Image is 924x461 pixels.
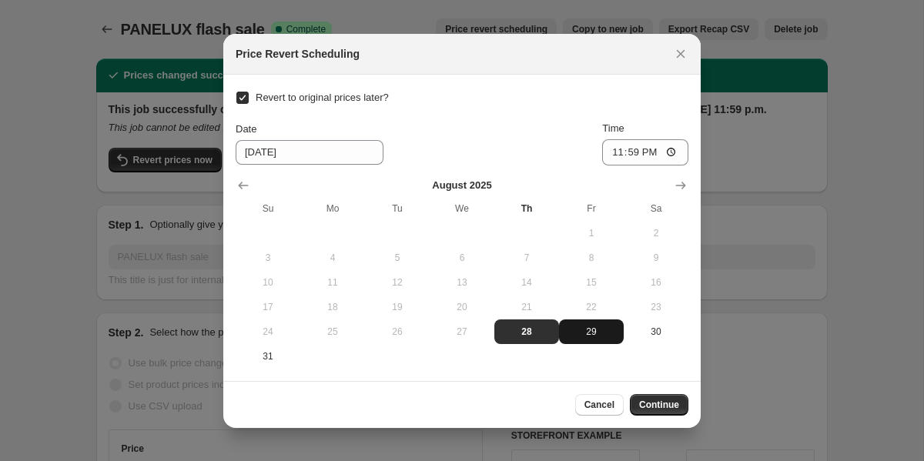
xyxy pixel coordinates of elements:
[630,252,682,264] span: 9
[236,46,360,62] h2: Price Revert Scheduling
[436,276,488,289] span: 13
[430,295,494,319] button: Wednesday August 20 2025
[436,301,488,313] span: 20
[500,276,553,289] span: 14
[371,301,423,313] span: 19
[365,246,430,270] button: Tuesday August 5 2025
[430,319,494,344] button: Wednesday August 27 2025
[630,227,682,239] span: 2
[494,319,559,344] button: Today Thursday August 28 2025
[306,276,359,289] span: 11
[639,399,679,411] span: Continue
[236,344,300,369] button: Sunday August 31 2025
[430,246,494,270] button: Wednesday August 6 2025
[494,246,559,270] button: Thursday August 7 2025
[306,202,359,215] span: Mo
[624,295,688,319] button: Saturday August 23 2025
[584,399,614,411] span: Cancel
[670,175,691,196] button: Show next month, September 2025
[559,246,624,270] button: Friday August 8 2025
[306,326,359,338] span: 25
[242,252,294,264] span: 3
[306,252,359,264] span: 4
[365,319,430,344] button: Tuesday August 26 2025
[602,139,688,165] input: 12:00
[494,270,559,295] button: Thursday August 14 2025
[242,301,294,313] span: 17
[371,276,423,289] span: 12
[565,326,618,338] span: 29
[624,221,688,246] button: Saturday August 2 2025
[436,326,488,338] span: 27
[559,295,624,319] button: Friday August 22 2025
[236,140,383,165] input: 8/28/2025
[559,319,624,344] button: Friday August 29 2025
[500,202,553,215] span: Th
[236,319,300,344] button: Sunday August 24 2025
[624,246,688,270] button: Saturday August 9 2025
[430,270,494,295] button: Wednesday August 13 2025
[242,350,294,362] span: 31
[630,202,682,215] span: Sa
[630,301,682,313] span: 23
[306,301,359,313] span: 18
[371,202,423,215] span: Tu
[565,227,618,239] span: 1
[300,196,365,221] th: Monday
[565,276,618,289] span: 15
[559,270,624,295] button: Friday August 15 2025
[670,43,691,65] button: Close
[624,270,688,295] button: Saturday August 16 2025
[236,123,256,135] span: Date
[236,295,300,319] button: Sunday August 17 2025
[500,326,553,338] span: 28
[630,394,688,416] button: Continue
[559,196,624,221] th: Friday
[436,252,488,264] span: 6
[624,196,688,221] th: Saturday
[300,270,365,295] button: Monday August 11 2025
[500,252,553,264] span: 7
[300,295,365,319] button: Monday August 18 2025
[436,202,488,215] span: We
[236,196,300,221] th: Sunday
[565,202,618,215] span: Fr
[371,252,423,264] span: 5
[365,196,430,221] th: Tuesday
[500,301,553,313] span: 21
[300,246,365,270] button: Monday August 4 2025
[630,326,682,338] span: 30
[242,202,294,215] span: Su
[575,394,624,416] button: Cancel
[233,175,254,196] button: Show previous month, July 2025
[565,252,618,264] span: 8
[371,326,423,338] span: 26
[300,319,365,344] button: Monday August 25 2025
[242,326,294,338] span: 24
[602,122,624,134] span: Time
[630,276,682,289] span: 16
[365,295,430,319] button: Tuesday August 19 2025
[236,246,300,270] button: Sunday August 3 2025
[494,196,559,221] th: Thursday
[430,196,494,221] th: Wednesday
[365,270,430,295] button: Tuesday August 12 2025
[236,270,300,295] button: Sunday August 10 2025
[624,319,688,344] button: Saturday August 30 2025
[565,301,618,313] span: 22
[494,295,559,319] button: Thursday August 21 2025
[242,276,294,289] span: 10
[256,92,389,103] span: Revert to original prices later?
[559,221,624,246] button: Friday August 1 2025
